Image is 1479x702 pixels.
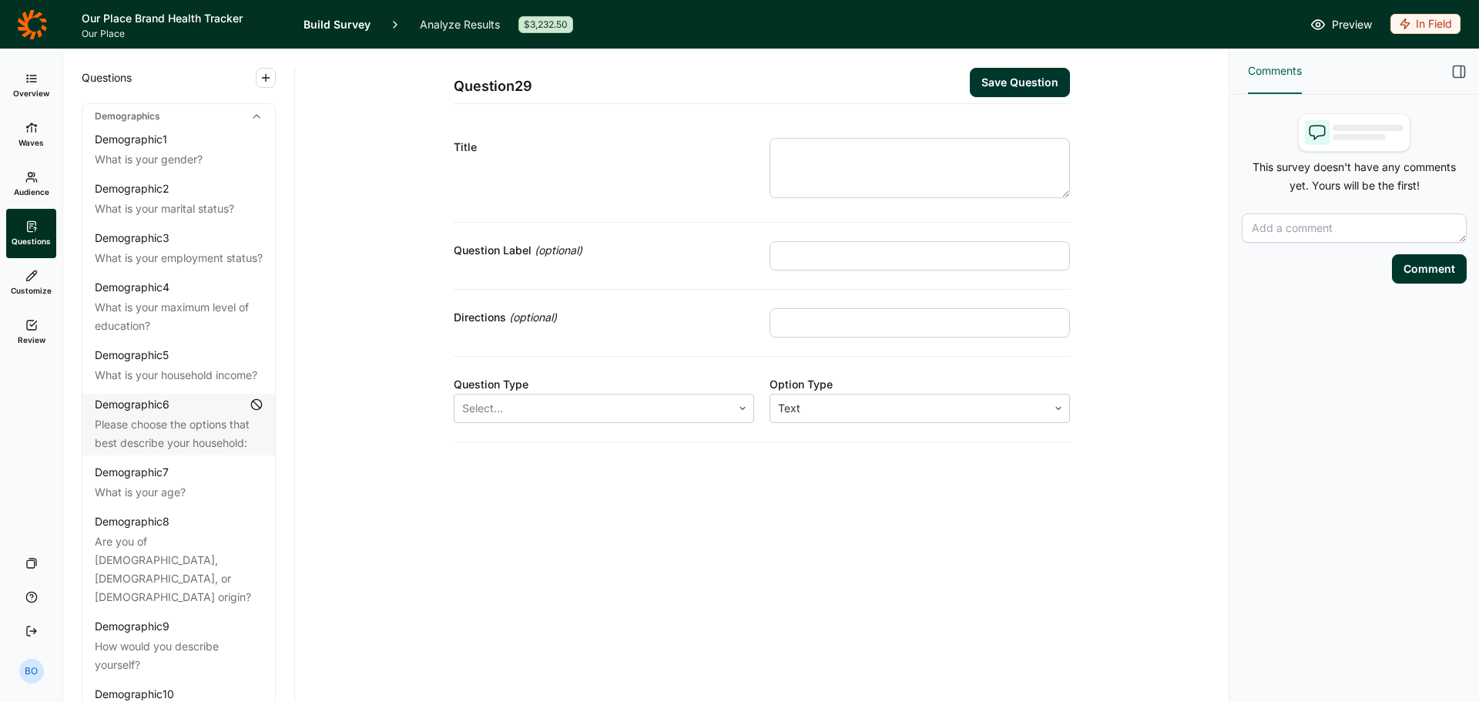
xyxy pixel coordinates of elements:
[95,230,169,246] div: Demographic 3
[1332,15,1372,34] span: Preview
[95,181,169,196] div: Demographic 2
[95,150,263,169] div: What is your gender?
[95,348,169,363] div: Demographic 5
[18,334,45,345] span: Review
[95,483,263,502] div: What is your age?
[770,375,1070,394] div: Option Type
[518,16,573,33] div: $3,232.50
[6,209,56,258] a: Questions
[1242,158,1467,195] p: This survey doesn't have any comments yet. Yours will be the first!
[95,532,263,606] div: Are you of [DEMOGRAPHIC_DATA], [DEMOGRAPHIC_DATA], or [DEMOGRAPHIC_DATA] origin?
[6,258,56,307] a: Customize
[1248,62,1302,80] span: Comments
[454,76,532,97] span: Question 29
[454,241,754,260] div: Question Label
[82,69,132,87] span: Questions
[95,514,169,529] div: Demographic 8
[95,415,263,452] div: Please choose the options that best describe your household:
[454,375,754,394] div: Question Type
[454,308,754,327] div: Directions
[1310,15,1372,34] a: Preview
[95,687,174,702] div: Demographic 10
[6,307,56,357] a: Review
[95,637,263,674] div: How would you describe yourself?
[82,104,275,129] div: Demographics
[18,137,44,148] span: Waves
[19,659,44,684] div: BO
[95,619,169,634] div: Demographic 9
[95,249,263,267] div: What is your employment status?
[95,132,167,147] div: Demographic 1
[6,61,56,110] a: Overview
[95,397,169,412] div: Demographic 6
[95,366,263,385] div: What is your household income?
[11,285,52,296] span: Customize
[970,68,1070,97] button: Save Question
[95,200,263,218] div: What is your marital status?
[6,110,56,160] a: Waves
[95,280,169,295] div: Demographic 4
[6,160,56,209] a: Audience
[535,241,582,260] span: (optional)
[509,308,557,327] span: (optional)
[95,298,263,335] div: What is your maximum level of education?
[1392,254,1467,284] button: Comment
[454,138,754,156] div: Title
[82,28,285,40] span: Our Place
[14,186,49,197] span: Audience
[12,236,51,247] span: Questions
[1248,49,1302,94] button: Comments
[13,88,49,99] span: Overview
[1390,14,1461,35] button: In Field
[95,465,169,480] div: Demographic 7
[82,9,285,28] h1: Our Place Brand Health Tracker
[1390,14,1461,34] div: In Field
